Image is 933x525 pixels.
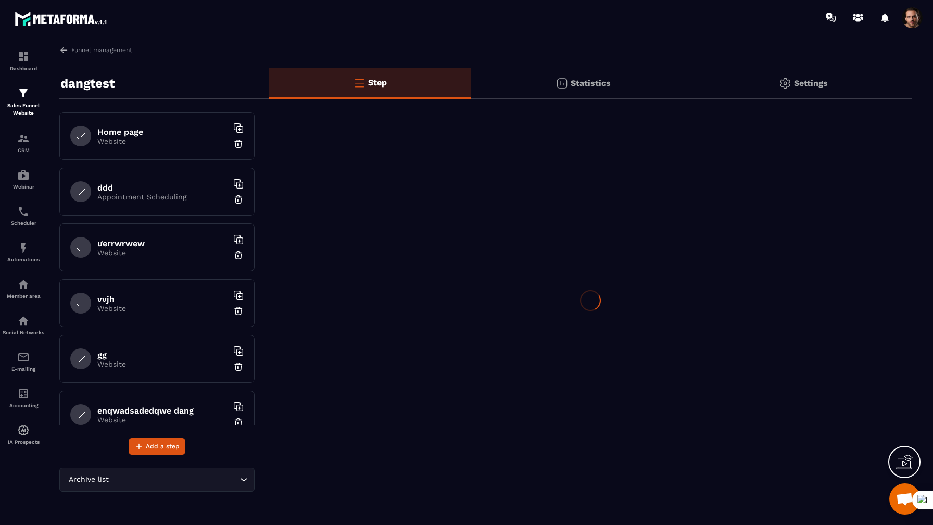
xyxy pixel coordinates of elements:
[3,270,44,307] a: automationsautomationsMember area
[3,330,44,335] p: Social Networks
[97,294,228,304] h6: vvjh
[17,387,30,400] img: accountant
[97,360,228,368] p: Website
[353,77,365,89] img: bars-o.4a397970.svg
[3,220,44,226] p: Scheduler
[17,315,30,327] img: social-network
[3,307,44,343] a: social-networksocial-networkSocial Networks
[97,137,228,145] p: Website
[3,102,44,117] p: Sales Funnel Website
[3,161,44,197] a: automationsautomationsWebinar
[129,438,185,455] button: Add a step
[97,248,228,257] p: Website
[97,127,228,137] h6: Home page
[794,78,828,88] p: Settings
[3,43,44,79] a: formationformationDashboard
[3,293,44,299] p: Member area
[17,351,30,364] img: email
[17,169,30,181] img: automations
[111,474,237,485] input: Search for option
[15,9,108,28] img: logo
[59,45,132,55] a: Funnel management
[3,366,44,372] p: E-mailing
[3,403,44,408] p: Accounting
[556,77,568,90] img: stats.20deebd0.svg
[889,483,921,515] div: Mở cuộc trò chuyện
[17,87,30,99] img: formation
[3,343,44,380] a: emailemailE-mailing
[3,147,44,153] p: CRM
[17,424,30,436] img: automations
[146,441,180,452] span: Add a step
[97,416,228,424] p: Website
[97,304,228,312] p: Website
[3,197,44,234] a: schedulerschedulerScheduler
[233,139,244,149] img: trash
[368,78,387,87] p: Step
[3,66,44,71] p: Dashboard
[97,406,228,416] h6: enqwadsadedqwe dang
[59,45,69,55] img: arrow
[60,73,115,94] p: dangtest
[779,77,791,90] img: setting-gr.5f69749f.svg
[17,132,30,145] img: formation
[97,183,228,193] h6: ddd
[59,468,255,492] div: Search for option
[3,124,44,161] a: formationformationCRM
[17,278,30,291] img: automations
[17,205,30,218] img: scheduler
[571,78,611,88] p: Statistics
[97,193,228,201] p: Appointment Scheduling
[66,474,111,485] span: Archive list
[233,417,244,428] img: trash
[3,257,44,262] p: Automations
[233,361,244,372] img: trash
[17,51,30,63] img: formation
[3,234,44,270] a: automationsautomationsAutomations
[233,306,244,316] img: trash
[97,350,228,360] h6: gg
[3,439,44,445] p: IA Prospects
[233,194,244,205] img: trash
[3,184,44,190] p: Webinar
[3,380,44,416] a: accountantaccountantAccounting
[3,79,44,124] a: formationformationSales Funnel Website
[233,250,244,260] img: trash
[17,242,30,254] img: automations
[97,239,228,248] h6: ưerrwrwew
